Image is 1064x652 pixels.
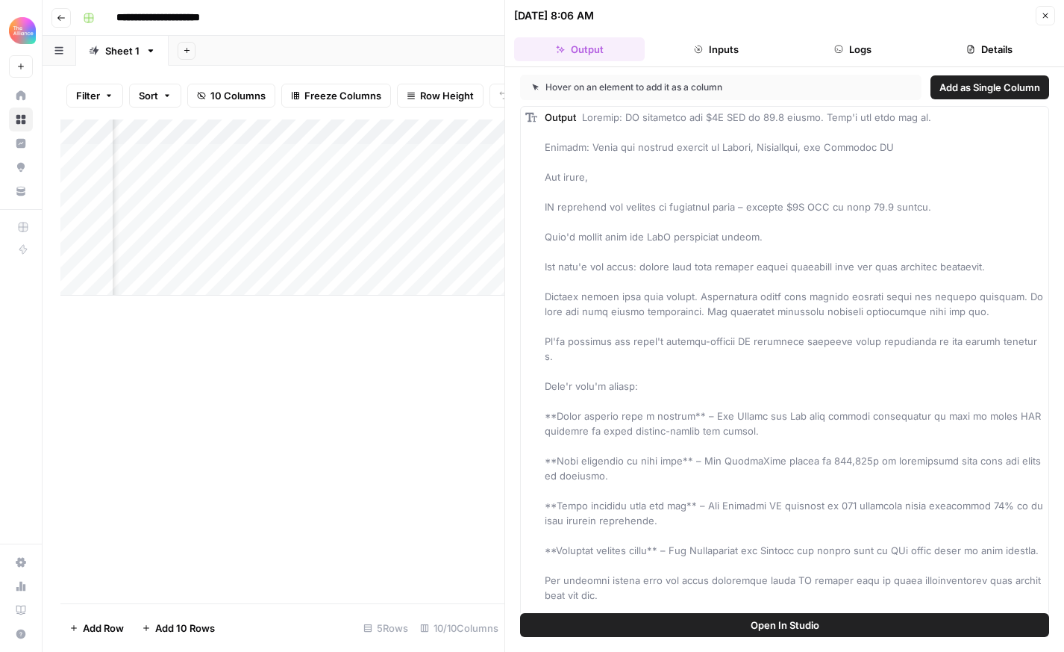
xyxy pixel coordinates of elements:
span: Add 10 Rows [155,621,215,636]
a: Your Data [9,179,33,203]
button: Filter [66,84,123,108]
span: Open In Studio [751,618,819,633]
button: Logs [788,37,919,61]
button: Add as Single Column [930,75,1049,99]
div: 5 Rows [357,616,414,640]
button: Details [924,37,1055,61]
button: 10 Columns [187,84,275,108]
span: Add Row [83,621,124,636]
a: Settings [9,550,33,574]
div: Hover on an element to add it as a column [532,81,816,94]
span: Filter [76,88,100,103]
div: 10/10 Columns [414,616,504,640]
a: Insights [9,131,33,155]
button: Row Height [397,84,484,108]
button: Add 10 Rows [133,616,224,640]
span: 10 Columns [210,88,266,103]
a: Learning Hub [9,598,33,622]
span: Sort [139,88,158,103]
button: Output [514,37,645,61]
span: Output [545,111,576,123]
a: Opportunities [9,155,33,179]
a: Browse [9,108,33,131]
img: Alliance Logo [9,17,36,44]
button: Help + Support [9,622,33,646]
button: Inputs [651,37,781,61]
button: Open In Studio [520,613,1049,637]
span: Row Height [420,88,474,103]
div: Sheet 1 [105,43,140,58]
span: Add as Single Column [939,80,1040,95]
button: Sort [129,84,181,108]
button: Freeze Columns [281,84,391,108]
a: Sheet 1 [76,36,169,66]
div: [DATE] 8:06 AM [514,8,594,23]
button: Add Row [60,616,133,640]
button: Workspace: Alliance [9,12,33,49]
a: Usage [9,574,33,598]
a: Home [9,84,33,108]
span: Freeze Columns [304,88,381,103]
